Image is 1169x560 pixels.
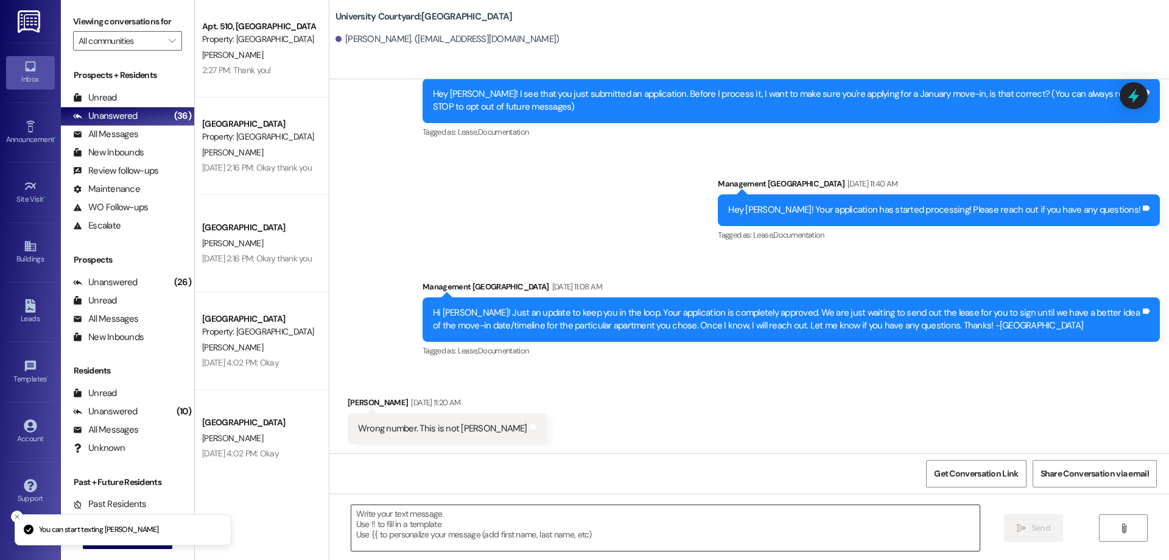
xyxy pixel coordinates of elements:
div: Past Residents [73,498,147,511]
button: Share Conversation via email [1033,460,1157,487]
span: [PERSON_NAME] [202,342,263,353]
div: Hey [PERSON_NAME]! Your application has started processing! Please reach out if you have any ques... [728,204,1140,216]
div: Management [GEOGRAPHIC_DATA] [423,280,1160,297]
span: Documentation [478,127,529,137]
button: Close toast [11,511,23,523]
div: Unknown [73,442,125,455]
span: • [54,133,56,142]
div: [GEOGRAPHIC_DATA] [202,118,315,130]
span: Get Conversation Link [934,467,1018,480]
div: Hi [PERSON_NAME]! Just an update to keep you in the loop. Your application is completely approved... [433,307,1140,333]
b: University Courtyard: [GEOGRAPHIC_DATA] [335,10,513,23]
div: [DATE] 4:02 PM: Okay [202,448,279,459]
span: Lease , [458,346,478,356]
div: [GEOGRAPHIC_DATA] [202,221,315,234]
a: Leads [6,296,55,328]
div: [GEOGRAPHIC_DATA] [202,416,315,429]
div: Management [GEOGRAPHIC_DATA] [718,177,1160,194]
a: Site Visit • [6,176,55,209]
div: [DATE] 2:16 PM: Okay thank you [202,162,312,173]
div: Prospects + Residents [61,69,194,82]
div: 2:27 PM: Thank you! [202,65,272,76]
div: All Messages [73,313,138,325]
div: Hey [PERSON_NAME]! I see that you just submitted an application. Before I process it, I want to m... [433,88,1140,114]
span: Send [1031,522,1050,534]
div: New Inbounds [73,331,144,344]
div: WO Follow-ups [73,201,148,214]
div: [DATE] 4:02 PM: Okay [202,357,279,368]
div: [DATE] 11:08 AM [549,280,602,293]
span: Lease , [458,127,478,137]
span: • [44,193,46,202]
span: Documentation [478,346,529,356]
span: [PERSON_NAME] [202,147,263,158]
span: Share Conversation via email [1041,467,1149,480]
a: Buildings [6,236,55,269]
div: Unanswered [73,405,138,418]
div: Unanswered [73,276,138,289]
img: ResiDesk Logo [18,10,43,33]
span: Lease , [753,230,773,240]
div: (10) [174,402,194,421]
a: Account [6,416,55,448]
div: All Messages [73,128,138,141]
div: [DATE] 2:16 PM: Okay thank you [202,253,312,264]
div: All Messages [73,424,138,436]
div: Property: [GEOGRAPHIC_DATA] [202,325,315,338]
button: Send [1004,514,1063,542]
div: Unread [73,387,117,400]
span: [PERSON_NAME] [202,238,263,249]
i:  [1119,523,1128,533]
div: Residents [61,364,194,377]
div: [GEOGRAPHIC_DATA] [202,313,315,325]
a: Inbox [6,56,55,89]
span: Documentation [773,230,824,240]
div: Tagged as: [423,123,1160,141]
span: [PERSON_NAME] [202,433,263,444]
a: Templates • [6,356,55,389]
input: All communities [79,31,163,51]
i:  [1017,523,1026,533]
div: (36) [171,107,194,126]
div: Tagged as: [423,342,1160,360]
div: [PERSON_NAME] [348,396,547,413]
div: [DATE] 11:40 AM [844,177,897,190]
div: Maintenance [73,183,140,196]
p: You can start texting [PERSON_NAME] [39,525,159,536]
i:  [169,36,175,46]
div: Property: [GEOGRAPHIC_DATA] [202,130,315,143]
div: New Inbounds [73,146,144,159]
label: Viewing conversations for [73,12,182,31]
span: [PERSON_NAME] [202,49,263,60]
div: Escalate [73,219,121,232]
div: Apt. 510, [GEOGRAPHIC_DATA] [202,20,315,33]
div: Prospects [61,253,194,266]
span: • [47,373,49,381]
div: [PERSON_NAME]. ([EMAIL_ADDRESS][DOMAIN_NAME]) [335,33,560,46]
div: Unanswered [73,110,138,122]
div: Unread [73,91,117,104]
a: Support [6,475,55,508]
div: [DATE] 11:20 AM [408,396,460,409]
div: Wrong number. This is not [PERSON_NAME] [358,422,527,435]
div: Tagged as: [718,226,1160,244]
div: (26) [171,273,194,292]
div: Unread [73,294,117,307]
div: Property: [GEOGRAPHIC_DATA] [202,33,315,46]
div: Review follow-ups [73,165,158,177]
div: Past + Future Residents [61,476,194,489]
button: Get Conversation Link [926,460,1026,487]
